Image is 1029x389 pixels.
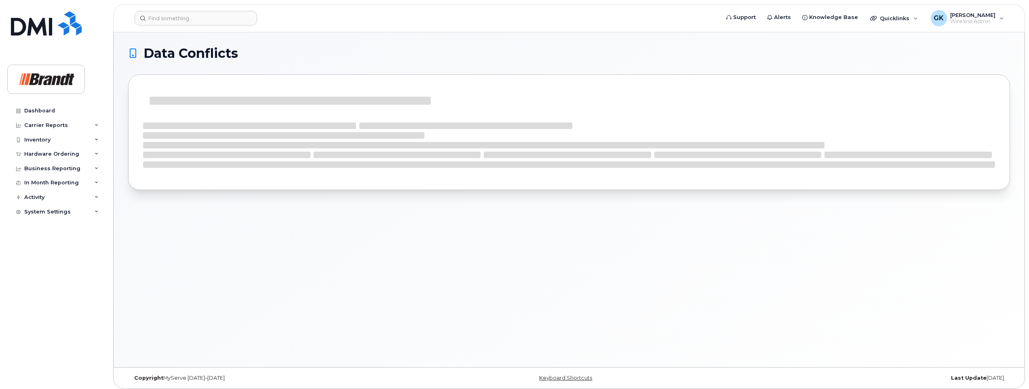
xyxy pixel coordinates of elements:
[951,375,987,381] strong: Last Update
[716,375,1010,381] div: [DATE]
[134,375,163,381] strong: Copyright
[128,375,422,381] div: MyServe [DATE]–[DATE]
[539,375,592,381] a: Keyboard Shortcuts
[143,47,238,59] span: Data Conflicts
